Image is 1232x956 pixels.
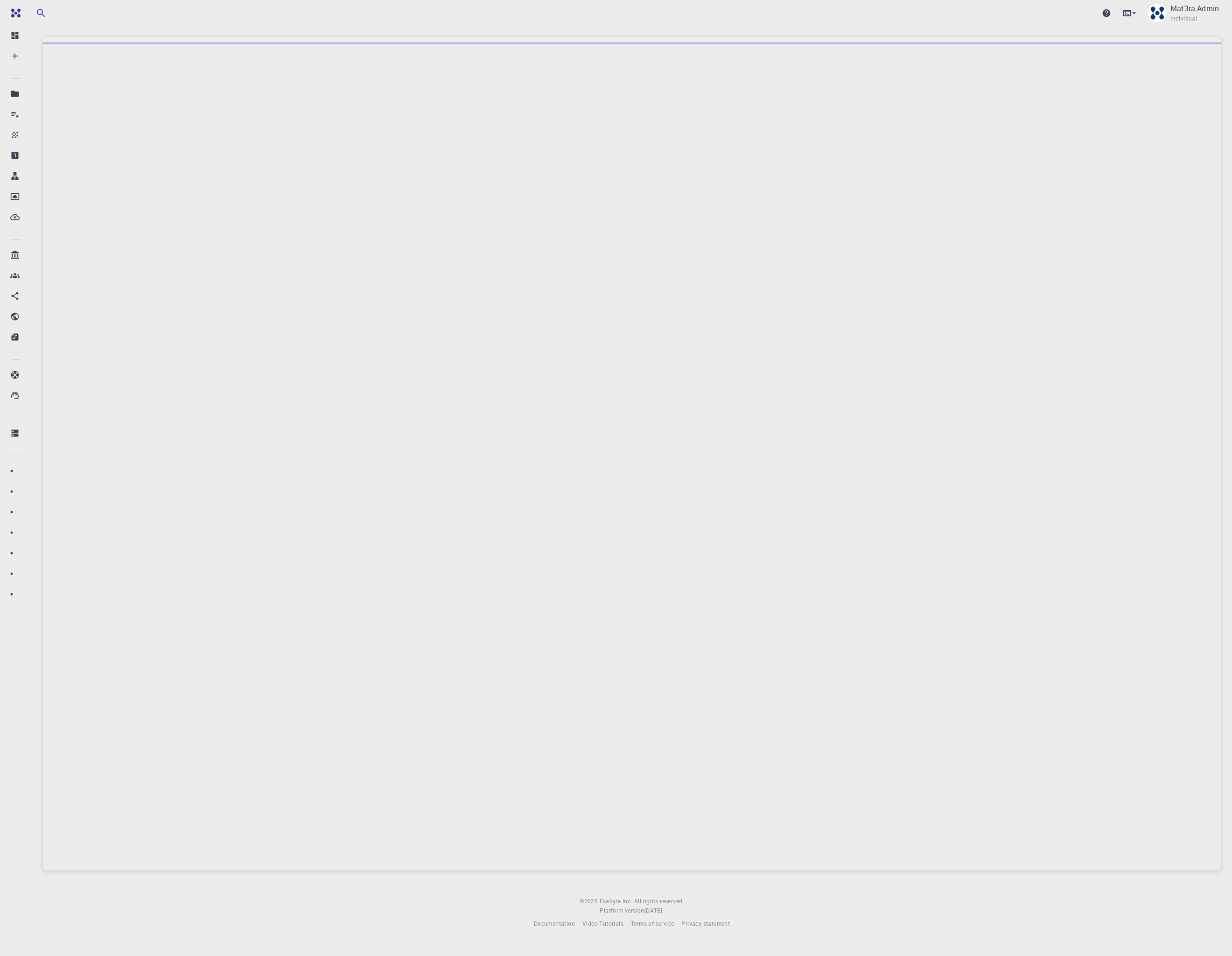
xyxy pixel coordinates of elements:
[534,919,575,928] a: Documentation
[631,919,674,928] a: Terms of service
[1148,4,1167,22] img: Mat3ra Admin
[631,920,674,927] span: Terms of service
[534,920,575,927] span: Documentation
[1170,14,1197,23] span: Individual
[580,897,599,906] span: © 2025
[600,897,632,905] span: Exabyte Inc.
[644,906,664,915] a: [DATE].
[1170,3,1219,14] p: Mat3ra Admin
[634,897,684,906] span: All rights reserved.
[681,920,730,927] span: Privacy statement
[7,8,21,18] img: logo
[582,920,623,927] span: Video Tutorials
[600,906,644,915] span: Platform version
[644,907,664,914] span: [DATE] .
[681,919,730,928] a: Privacy statement
[582,919,623,928] a: Video Tutorials
[600,897,632,906] a: Exabyte Inc.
